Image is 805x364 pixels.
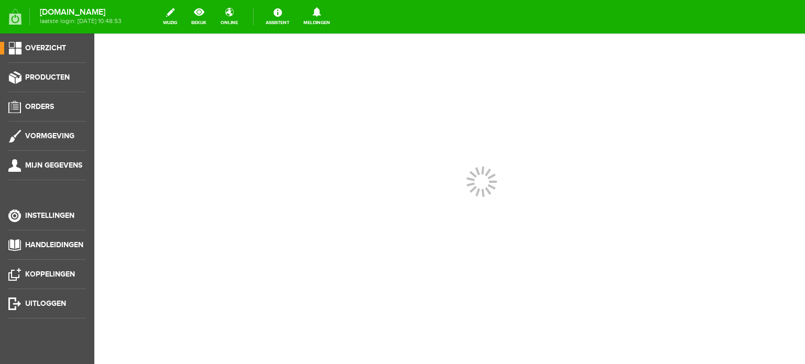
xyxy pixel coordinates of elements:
a: wijzig [157,5,183,28]
span: Instellingen [25,211,74,220]
a: online [214,5,244,28]
span: Orders [25,102,54,111]
a: bekijk [185,5,213,28]
span: Uitloggen [25,299,66,308]
a: Assistent [259,5,296,28]
span: Mijn gegevens [25,161,82,170]
a: Meldingen [297,5,336,28]
span: laatste login: [DATE] 10:48:53 [40,18,122,24]
span: Overzicht [25,43,66,52]
span: Handleidingen [25,240,83,249]
span: Koppelingen [25,270,75,279]
span: Vormgeving [25,131,74,140]
strong: [DOMAIN_NAME] [40,9,122,15]
span: Producten [25,73,70,82]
